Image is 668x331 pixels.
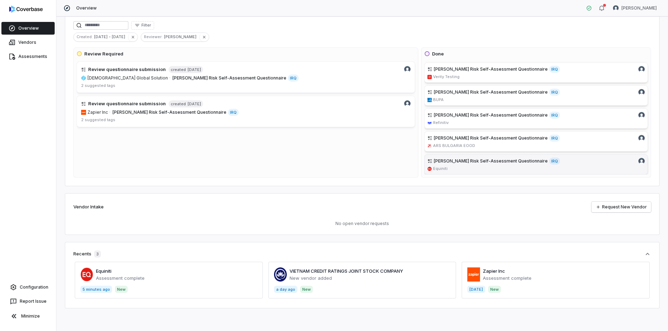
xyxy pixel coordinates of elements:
span: IRQ [549,89,560,96]
span: IRQ [288,75,299,82]
button: Minimize [3,309,53,323]
img: Verity Billson avatar [404,100,411,107]
a: [PERSON_NAME] Risk Self-Assessment QuestionnaireIRQVerity Billson avatarbupa.comBUPA [424,85,648,106]
span: Created : [74,34,94,40]
button: Filter [131,21,154,30]
a: Equiniti [96,268,111,274]
span: [PERSON_NAME] Risk Self-Assessment Questionnaire [434,66,548,72]
span: 2 suggested tags [81,117,115,122]
h3: Review Required [84,51,123,58]
span: created [171,101,186,107]
a: Request New Vendor [591,202,651,212]
img: Verity Billson avatar [404,66,411,72]
button: Recents3 [73,250,651,258]
span: IRQ [549,112,560,119]
span: [PERSON_NAME] Risk Self-Assessment Questionnaire [434,89,548,95]
span: BUPA [433,97,444,102]
button: Verity Billson avatar[PERSON_NAME] [609,3,661,13]
span: [PERSON_NAME] [621,5,657,11]
span: Reviewer : [141,34,164,40]
span: · [169,75,170,81]
p: No open vendor requests [73,221,651,226]
img: Verity Billson avatar [638,112,645,118]
span: [PERSON_NAME] Risk Self-Assessment Questionnaire [434,135,548,141]
span: [PERSON_NAME] Risk Self-Assessment Questionnaire [113,110,226,115]
img: Verity Billson avatar [638,66,645,72]
span: IRQ [549,158,560,165]
div: Recents [73,250,101,258]
span: IRQ [549,135,560,142]
span: [DATE] - [DATE] [94,34,128,40]
h2: Vendor Intake [73,203,104,211]
a: Vendors [1,36,55,49]
span: [PERSON_NAME] Risk Self-Assessment Questionnaire [434,112,548,118]
span: Zapier Inc [87,110,108,115]
span: [DEMOGRAPHIC_DATA] Global Solution [87,75,168,81]
span: Equiniti [433,166,448,171]
span: [PERSON_NAME] Risk Self-Assessment Questionnaire [434,158,548,164]
h4: Review questionnaire submission [88,100,166,107]
span: 2 suggested tags [81,83,115,88]
a: [PERSON_NAME] Risk Self-Assessment QuestionnaireIRQVerity Billson avatararsbulgaria.com/enARS BUL... [424,131,648,152]
a: [PERSON_NAME] Risk Self-Assessment QuestionnaireIRQVerity Billson avatarzoominfo.com/c/verity-ser... [424,63,648,83]
a: Zapier Inc [483,268,505,274]
h3: Done [432,51,444,58]
span: IRQ [228,109,239,116]
span: created [171,67,186,72]
a: VIETNAM CREDIT RATINGS JOINT STOCK COMPANY [290,268,403,274]
span: Overview [76,5,97,11]
span: ARS BULGARIA EOOD [433,143,475,148]
span: [PERSON_NAME] Risk Self-Assessment Questionnaire [172,75,286,81]
span: · [109,110,110,115]
span: Verity Testing [433,74,460,79]
img: Verity Billson avatar [638,135,645,141]
img: Verity Billson avatar [638,158,645,164]
img: logo-D7KZi-bG.svg [9,6,43,13]
a: [PERSON_NAME] Risk Self-Assessment QuestionnaireIRQVerity Billson avatarlseg.com/en/data-analytic... [424,108,648,129]
a: Configuration [3,281,53,294]
span: [PERSON_NAME] [164,34,199,40]
span: 3 [94,250,101,258]
a: Verity Billson avatarReview questionnaire submissioncreated[DATE]hgs.cx[DEMOGRAPHIC_DATA] Global ... [77,61,415,93]
span: [DATE] [187,67,201,72]
img: Verity Billson avatar [638,89,645,95]
span: IRQ [549,66,560,73]
a: [PERSON_NAME] Risk Self-Assessment QuestionnaireIRQVerity Billson avatarequiniti.comEquiniti [424,154,648,175]
img: Verity Billson avatar [613,5,619,11]
a: Overview [1,22,55,35]
button: Report Issue [3,295,53,308]
a: Assessments [1,50,55,63]
span: Refinitiv [433,120,449,125]
a: Verity Billson avatarReview questionnaire submissioncreated[DATE]zapier.comZapier Inc·[PERSON_NAM... [77,96,415,127]
span: [DATE] [187,101,201,107]
span: Filter [141,23,151,28]
h4: Review questionnaire submission [88,66,166,73]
